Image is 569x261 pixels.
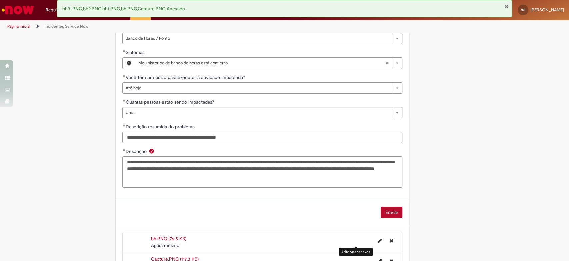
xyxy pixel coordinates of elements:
span: Obrigatório Preenchido [122,50,125,52]
input: Descrição resumida do problema [122,132,402,143]
a: Incidentes Service Now [45,24,88,29]
span: Obrigatório Preenchido [122,124,125,127]
time: 30/08/2025 07:08:26 [151,242,179,248]
button: Sintomas, Visualizar este registro Meu histórico de banco de horas está com erro [123,58,135,69]
span: Uma [125,107,389,118]
span: Descrição resumida do problema [125,124,196,130]
span: Obrigatório Preenchido [122,99,125,102]
button: Editar nome de arquivo bh.PNG [374,235,386,246]
span: Ajuda para Descrição [148,148,156,154]
span: Quantas pessoas estão sendo impactadas? [125,99,215,105]
span: Obrigatório Preenchido [122,75,125,77]
span: [PERSON_NAME] [530,7,564,13]
img: ServiceNow [1,3,35,17]
span: Sintomas [125,49,145,55]
abbr: Limpar campo Sintomas [382,58,392,69]
span: Obrigatório Preenchido [122,149,125,151]
span: Meu histórico de banco de horas está com erro [138,58,385,69]
span: VS [521,8,525,12]
a: Meu histórico de banco de horas está com erroLimpar campo Sintomas [135,58,402,69]
span: bh3,.PNG,bh2.PNG,bh1.PNG,bh.PNG,Capture.PNG Anexado [62,6,185,12]
span: Descrição [125,148,148,154]
span: Banco de Horas / Ponto [125,33,389,44]
button: Excluir bh.PNG [385,235,397,246]
textarea: Descrição [122,156,402,188]
ul: Trilhas de página [5,20,374,33]
div: Adicionar anexos [339,248,373,256]
a: Página inicial [7,24,30,29]
span: Até hoje [125,83,389,93]
span: Requisições [46,7,69,13]
a: bh.PNG (76.5 KB) [151,236,186,242]
span: Agora mesmo [151,242,179,248]
button: Fechar Notificação [504,4,508,9]
span: Você tem um prazo para executar a atividade impactada? [125,74,246,80]
button: Enviar [381,207,402,218]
